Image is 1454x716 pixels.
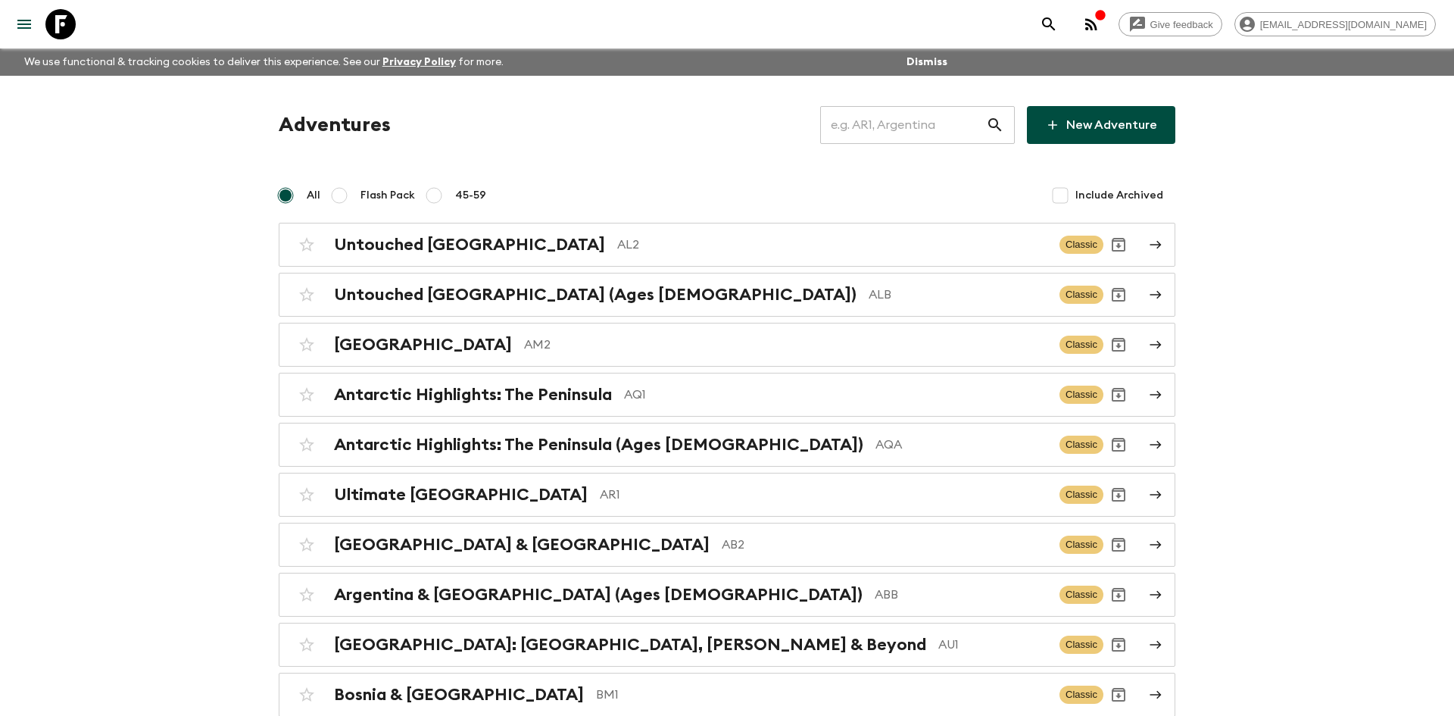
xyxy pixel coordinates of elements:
[1103,430,1134,460] button: Archive
[334,435,863,455] h2: Antarctic Highlights: The Peninsula (Ages [DEMOGRAPHIC_DATA])
[1119,12,1222,36] a: Give feedback
[279,323,1175,367] a: [GEOGRAPHIC_DATA]AM2ClassicArchive
[617,236,1047,254] p: AL2
[1234,12,1436,36] div: [EMAIL_ADDRESS][DOMAIN_NAME]
[1059,586,1103,604] span: Classic
[1103,230,1134,260] button: Archive
[382,57,456,67] a: Privacy Policy
[334,585,863,605] h2: Argentina & [GEOGRAPHIC_DATA] (Ages [DEMOGRAPHIC_DATA])
[279,273,1175,317] a: Untouched [GEOGRAPHIC_DATA] (Ages [DEMOGRAPHIC_DATA])ALBClassicArchive
[455,188,486,203] span: 45-59
[360,188,415,203] span: Flash Pack
[279,423,1175,467] a: Antarctic Highlights: The Peninsula (Ages [DEMOGRAPHIC_DATA])AQAClassicArchive
[1075,188,1163,203] span: Include Archived
[334,235,605,255] h2: Untouched [GEOGRAPHIC_DATA]
[1059,286,1103,304] span: Classic
[596,686,1047,704] p: BM1
[869,286,1047,304] p: ALB
[1059,536,1103,554] span: Classic
[334,535,710,555] h2: [GEOGRAPHIC_DATA] & [GEOGRAPHIC_DATA]
[334,485,588,505] h2: Ultimate [GEOGRAPHIC_DATA]
[334,385,612,405] h2: Antarctic Highlights: The Peninsula
[820,104,986,146] input: e.g. AR1, Argentina
[279,223,1175,267] a: Untouched [GEOGRAPHIC_DATA]AL2ClassicArchive
[1103,480,1134,510] button: Archive
[9,9,39,39] button: menu
[1059,236,1103,254] span: Classic
[1027,106,1175,144] a: New Adventure
[307,188,320,203] span: All
[1103,680,1134,710] button: Archive
[279,573,1175,617] a: Argentina & [GEOGRAPHIC_DATA] (Ages [DEMOGRAPHIC_DATA])ABBClassicArchive
[1059,336,1103,354] span: Classic
[279,373,1175,417] a: Antarctic Highlights: The PeninsulaAQ1ClassicArchive
[938,636,1047,654] p: AU1
[903,52,951,73] button: Dismiss
[1103,380,1134,410] button: Archive
[1059,486,1103,504] span: Classic
[334,685,584,705] h2: Bosnia & [GEOGRAPHIC_DATA]
[1034,9,1064,39] button: search adventures
[1103,280,1134,310] button: Archive
[875,436,1047,454] p: AQA
[600,486,1047,504] p: AR1
[1103,630,1134,660] button: Archive
[1103,530,1134,560] button: Archive
[524,336,1047,354] p: AM2
[1103,580,1134,610] button: Archive
[334,335,512,355] h2: [GEOGRAPHIC_DATA]
[1142,19,1222,30] span: Give feedback
[1059,386,1103,404] span: Classic
[279,623,1175,667] a: [GEOGRAPHIC_DATA]: [GEOGRAPHIC_DATA], [PERSON_NAME] & BeyondAU1ClassicArchive
[334,635,926,655] h2: [GEOGRAPHIC_DATA]: [GEOGRAPHIC_DATA], [PERSON_NAME] & Beyond
[18,48,510,76] p: We use functional & tracking cookies to deliver this experience. See our for more.
[334,285,856,305] h2: Untouched [GEOGRAPHIC_DATA] (Ages [DEMOGRAPHIC_DATA])
[722,536,1047,554] p: AB2
[624,386,1047,404] p: AQ1
[1103,330,1134,360] button: Archive
[875,586,1047,604] p: ABB
[1059,686,1103,704] span: Classic
[1059,436,1103,454] span: Classic
[279,523,1175,567] a: [GEOGRAPHIC_DATA] & [GEOGRAPHIC_DATA]AB2ClassicArchive
[1059,636,1103,654] span: Classic
[1252,19,1435,30] span: [EMAIL_ADDRESS][DOMAIN_NAME]
[279,473,1175,517] a: Ultimate [GEOGRAPHIC_DATA]AR1ClassicArchive
[279,110,391,140] h1: Adventures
